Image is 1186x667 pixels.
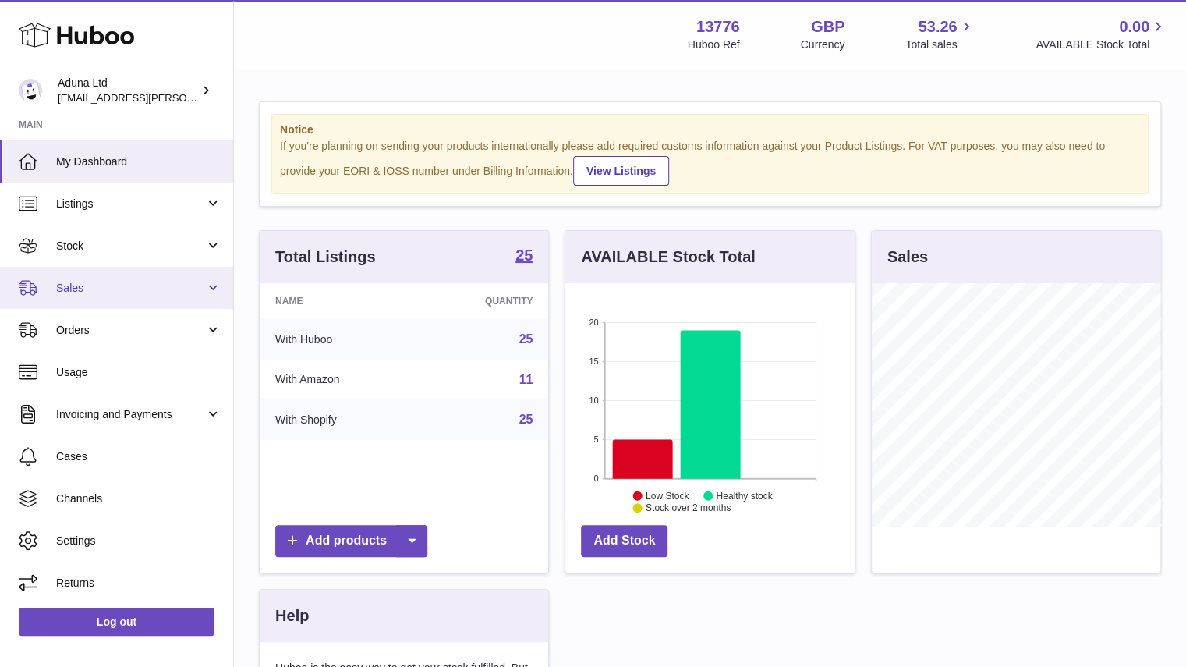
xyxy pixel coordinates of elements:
[58,91,396,104] span: [EMAIL_ADDRESS][PERSON_NAME][PERSON_NAME][DOMAIN_NAME]
[280,139,1140,186] div: If you're planning on sending your products internationally please add required customs informati...
[589,396,599,405] text: 10
[56,281,205,296] span: Sales
[280,122,1140,137] strong: Notice
[56,449,221,464] span: Cases
[646,490,689,501] text: Low Stock
[260,360,418,400] td: With Amazon
[56,154,221,169] span: My Dashboard
[56,491,221,506] span: Channels
[581,247,755,268] h3: AVAILABLE Stock Total
[56,576,221,591] span: Returns
[275,605,309,626] h3: Help
[589,318,599,327] text: 20
[519,413,533,426] a: 25
[594,474,599,483] text: 0
[519,332,533,346] a: 25
[887,247,928,268] h3: Sales
[418,283,549,319] th: Quantity
[56,197,205,211] span: Listings
[515,247,533,263] strong: 25
[275,247,376,268] h3: Total Listings
[717,490,774,501] text: Healthy stock
[918,16,957,37] span: 53.26
[58,76,198,105] div: Aduna Ltd
[19,608,214,636] a: Log out
[1119,16,1149,37] span: 0.00
[589,357,599,366] text: 15
[56,323,205,338] span: Orders
[1036,16,1167,52] a: 0.00 AVAILABLE Stock Total
[56,239,205,254] span: Stock
[905,16,975,52] a: 53.26 Total sales
[594,435,599,444] text: 5
[260,283,418,319] th: Name
[56,407,205,422] span: Invoicing and Payments
[811,16,844,37] strong: GBP
[19,79,42,102] img: deborahe.kamara@aduna.com
[688,37,740,52] div: Huboo Ref
[260,399,418,440] td: With Shopify
[573,156,669,186] a: View Listings
[581,525,667,557] a: Add Stock
[515,247,533,266] a: 25
[56,534,221,548] span: Settings
[56,365,221,380] span: Usage
[275,525,427,557] a: Add products
[801,37,845,52] div: Currency
[519,373,533,386] a: 11
[696,16,740,37] strong: 13776
[260,319,418,360] td: With Huboo
[1036,37,1167,52] span: AVAILABLE Stock Total
[646,502,731,513] text: Stock over 2 months
[905,37,975,52] span: Total sales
